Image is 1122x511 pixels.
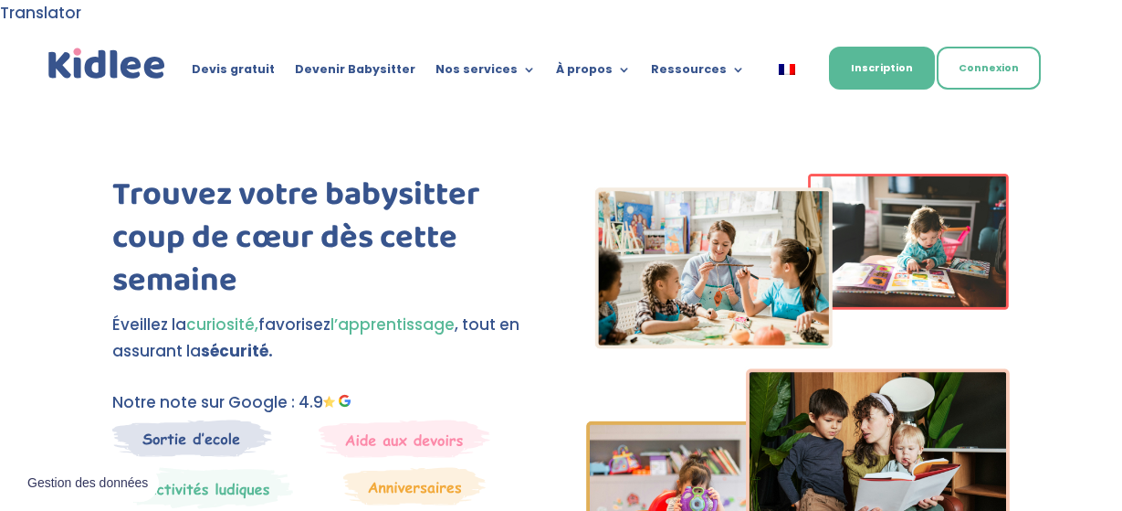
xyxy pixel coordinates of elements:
[651,63,745,83] a: Ressources
[27,475,148,492] span: Gestion des données
[295,63,415,83] a: Devenir Babysitter
[186,314,258,335] span: curiosité,
[112,389,537,416] p: Notre note sur Google : 4.9
[556,63,631,83] a: À propos
[112,467,293,509] img: Mercredi
[435,63,536,83] a: Nos services
[45,45,169,83] img: logo_kidlee_bleu
[319,420,490,458] img: weekends
[937,47,1041,90] a: Connexion
[192,63,275,83] a: Devis gratuit
[330,314,455,335] span: l’apprentissage
[112,312,537,365] p: Éveillez la favorisez , tout en assurant la
[779,64,795,75] img: Français
[16,464,159,503] button: Gestion des données
[343,467,486,506] img: Anniversaire
[112,174,537,311] h1: Trouvez votre babysitter coup de cœur dès cette semaine
[112,420,272,457] img: Sortie decole
[829,47,935,90] a: Inscription
[45,45,169,83] a: Kidlee Logo
[201,340,273,362] strong: sécurité.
